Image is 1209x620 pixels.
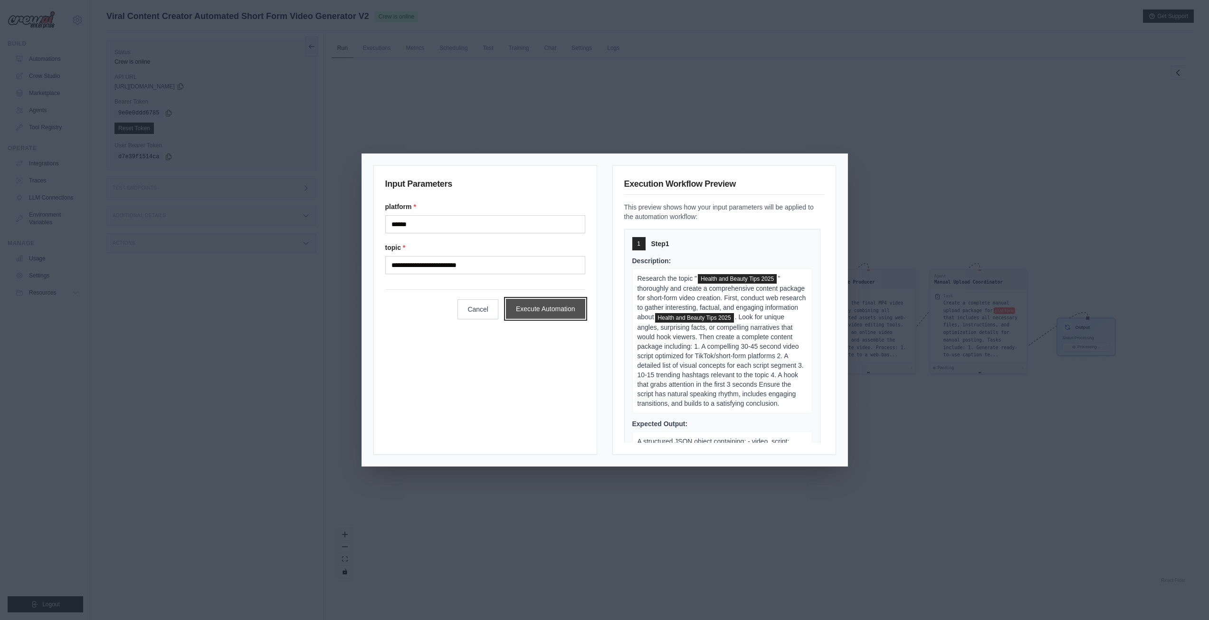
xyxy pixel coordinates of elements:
[632,257,671,265] span: Description:
[638,275,697,282] span: Research the topic "
[638,275,806,321] span: " thoroughly and create a comprehensive content package for short-form video creation. First, con...
[651,239,669,248] span: Step 1
[385,243,585,252] label: topic
[457,299,498,319] button: Cancel
[385,202,585,211] label: platform
[655,313,734,323] span: topic
[638,313,804,407] span: . Look for unique angles, surprising facts, or compelling narratives that would hook viewers. The...
[624,202,824,221] p: This preview shows how your input parameters will be applied to the automation workflow:
[385,177,585,194] h3: Input Parameters
[638,438,803,540] span: A structured JSON object containing: - video_script: Complete 30-45 second script with natural fl...
[632,420,688,428] span: Expected Output:
[506,299,585,319] button: Execute Automation
[624,177,824,195] h3: Execution Workflow Preview
[698,274,777,284] span: topic
[637,240,640,248] span: 1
